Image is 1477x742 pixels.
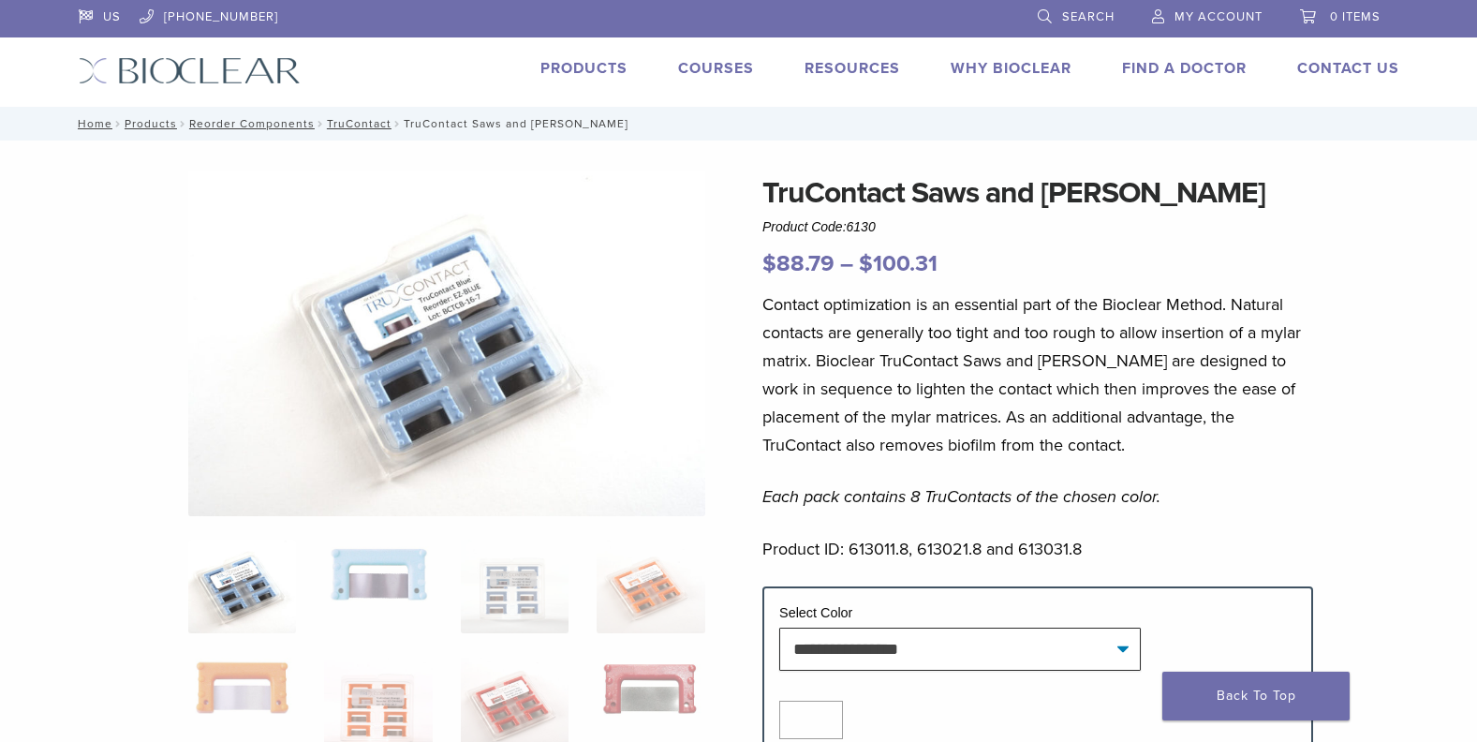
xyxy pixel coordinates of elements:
[762,219,876,234] span: Product Code:
[847,219,876,234] span: 6130
[840,250,853,277] span: –
[779,605,852,620] label: Select Color
[461,540,569,633] img: TruContact Saws and Sanders - Image 3
[762,535,1313,563] p: Product ID: 613011.8, 613021.8 and 613031.8
[805,59,900,78] a: Resources
[79,57,301,84] img: Bioclear
[678,59,754,78] a: Courses
[762,290,1313,459] p: Contact optimization is an essential part of the Bioclear Method. Natural contacts are generally ...
[324,540,432,606] img: TruContact Saws and Sanders - Image 2
[327,117,391,130] a: TruContact
[762,171,1313,215] h1: TruContact Saws and [PERSON_NAME]
[859,250,873,277] span: $
[1062,9,1115,24] span: Search
[597,540,704,633] img: TruContact Saws and Sanders - Image 4
[188,658,296,717] img: TruContact Saws and Sanders - Image 5
[189,117,315,130] a: Reorder Components
[1174,9,1263,24] span: My Account
[859,250,938,277] bdi: 100.31
[188,540,296,633] img: TruContact-Blue-2-324x324.jpg
[951,59,1071,78] a: Why Bioclear
[315,119,327,128] span: /
[1162,672,1350,720] a: Back To Top
[762,486,1160,507] em: Each pack contains 8 TruContacts of the chosen color.
[597,658,704,720] img: TruContact Saws and Sanders - Image 8
[1297,59,1399,78] a: Contact Us
[1122,59,1247,78] a: Find A Doctor
[188,171,705,516] img: TruContact-Blue-2
[65,107,1413,141] nav: TruContact Saws and [PERSON_NAME]
[762,250,776,277] span: $
[125,117,177,130] a: Products
[1330,9,1381,24] span: 0 items
[391,119,404,128] span: /
[540,59,628,78] a: Products
[72,117,112,130] a: Home
[112,119,125,128] span: /
[177,119,189,128] span: /
[762,250,835,277] bdi: 88.79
